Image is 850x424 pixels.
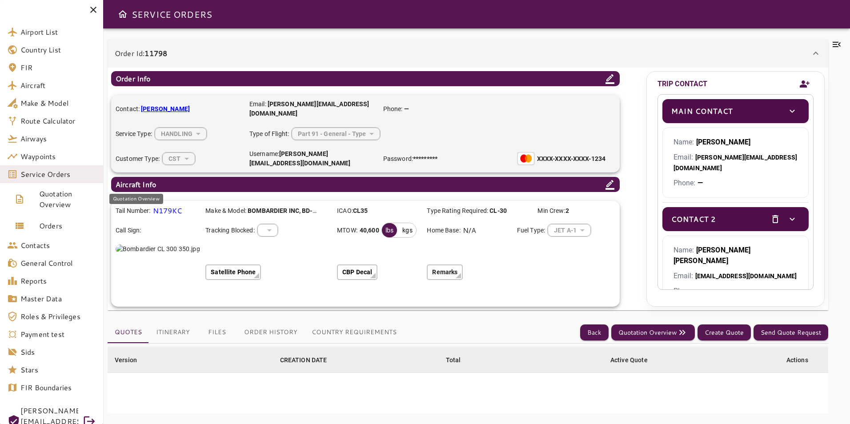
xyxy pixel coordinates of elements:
p: Aircraft Info [116,179,156,190]
div: Order Id:11798 [108,68,828,310]
div: HANDLING [292,122,380,145]
div: HANDLING [548,218,591,242]
b: [EMAIL_ADDRESS][DOMAIN_NAME] [695,272,797,280]
p: ICAO: [337,206,420,216]
p: Order Info [116,73,151,84]
button: Create Quote [698,324,751,341]
button: Quotes [108,322,149,343]
span: Country List [20,44,96,55]
p: Main Contact [671,106,733,116]
div: lbs [382,223,397,237]
div: Tracking Blocked: [205,224,330,237]
b: [PERSON_NAME][EMAIL_ADDRESS][DOMAIN_NAME] [249,100,369,117]
span: Stars [20,364,96,375]
button: Order History [237,322,305,343]
p: Username: [249,149,374,168]
div: Service Type: [116,127,241,140]
div: Order Id:11798 [108,39,828,68]
b: 2 [565,207,569,214]
span: Version [115,355,148,365]
img: Bombardier CL 300 350.jpg [116,244,200,253]
button: Itinerary [149,322,197,343]
div: Quotation Overview [109,194,163,204]
button: Quotation Overview [611,324,695,341]
button: Back [580,324,609,341]
button: delete [768,212,783,227]
p: Phone: [674,178,798,188]
div: Type of Flight: [249,127,499,140]
span: General Control [20,258,96,268]
span: Airport List [20,27,96,37]
span: Active Quote [610,355,659,365]
span: Service Orders [20,169,96,180]
p: Phone: [674,286,798,296]
span: Total [446,355,473,365]
span: Contacts [20,240,96,251]
button: Add new contact [796,74,814,94]
span: Airways [20,133,96,144]
span: Quotation Overview [39,188,96,210]
b: BOMBARDIER INC, BD-100-1A10 [248,207,341,214]
p: Password: [383,154,508,164]
div: Contact 2deletetoggle [662,207,809,231]
p: Contact: [116,104,241,114]
div: Active Quote [610,355,648,365]
p: N179KC [153,205,182,216]
div: kgs [399,223,416,237]
span: Sids [20,347,96,357]
div: Customer Type: [116,152,241,165]
p: Order Id: [115,48,167,59]
p: Name: [674,137,798,148]
span: Roles & Privileges [20,311,96,322]
b: 40,600 [360,226,379,235]
span: Payment test [20,329,96,340]
p: Home Base: [427,226,460,235]
b: CL35 [353,207,368,214]
div: Total [446,355,461,365]
button: Files [197,322,237,343]
b: [PERSON_NAME][EMAIL_ADDRESS][DOMAIN_NAME] [249,150,351,167]
b: CL-30 [489,207,507,214]
span: Aircraft [20,80,96,91]
p: CBP Decal [342,268,372,277]
p: Tail Number: [116,206,151,216]
div: Version [115,355,137,365]
b: [PERSON_NAME] [696,138,751,146]
b: — [698,287,703,295]
p: Contact 2 [671,214,716,224]
p: Phone: [383,104,409,114]
span: Make & Model [20,98,96,108]
b: [PERSON_NAME] [141,105,190,112]
span: Waypoints [20,151,96,162]
div: HANDLING [162,147,195,170]
b: [PERSON_NAME] [PERSON_NAME] [674,246,751,265]
p: TRIP CONTACT [658,79,708,89]
p: N/A [463,225,476,236]
p: Type Rating Required: [427,206,521,216]
b: XXXX-XXXX-XXXX-1234 [537,155,606,162]
span: FIR [20,62,96,73]
p: Email: [674,271,798,281]
span: FIR Boundaries [20,382,96,393]
p: Remarks [432,268,457,277]
span: Master Data [20,293,96,304]
div: HANDLING [257,218,278,242]
p: Name: [674,245,798,266]
div: HANDLING [155,122,207,145]
p: Satellite Phone [211,268,256,277]
div: CREATION DATE [280,355,327,365]
span: CREATION DATE [280,355,339,365]
span: Reports [20,276,96,286]
p: Email: [249,100,374,118]
p: Call Sign: [116,226,199,235]
span: Route Calculator [20,116,96,126]
button: Country Requirements [305,322,404,343]
button: toggle [785,104,800,119]
b: 11798 [144,48,167,58]
div: Fuel Type: [517,224,600,237]
span: Orders [39,220,96,231]
div: MTOW: [337,223,420,238]
p: Make & Model: [205,206,318,216]
div: Main Contacttoggle [662,99,809,123]
img: Mastercard [517,152,535,165]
